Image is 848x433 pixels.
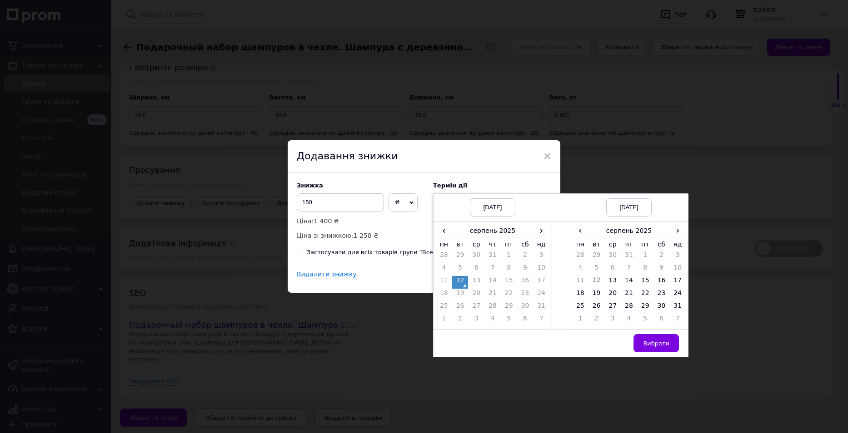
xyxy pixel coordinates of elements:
td: 5 [637,314,653,327]
td: 26 [452,301,469,314]
td: 1 [572,314,589,327]
p: Очень яркий и красочный набор из шампуров разных видов и универсального ножа с деревянной ручкой ... [9,38,548,57]
td: 30 [468,251,484,263]
span: ‹ [572,224,589,237]
td: 23 [653,289,670,301]
span: › [533,224,549,237]
td: 11 [572,276,589,289]
td: 6 [517,314,534,327]
body: Редактор, EB9E75DE-260C-41E8-92FD-CFE493B85F3D [9,9,548,199]
td: 9 [653,263,670,276]
td: 10 [669,263,686,276]
td: 1 [637,251,653,263]
td: 17 [533,276,549,289]
td: 5 [501,314,517,327]
td: 8 [501,263,517,276]
td: 31 [621,251,637,263]
td: 5 [452,263,469,276]
th: сб [653,238,670,251]
td: 31 [533,301,549,314]
div: [DATE] [470,198,515,216]
td: 16 [517,276,534,289]
td: 20 [604,289,621,301]
td: 3 [604,314,621,327]
td: 3 [669,251,686,263]
td: 29 [501,301,517,314]
td: 26 [589,301,605,314]
td: 13 [604,276,621,289]
td: 3 [468,314,484,327]
strong: Характеристики [9,79,56,85]
td: 2 [517,251,534,263]
li: Шампура сделаны из шлифованной нержавейки 3мм, с рабочей поверхности сняты заусеницы. [27,93,529,103]
td: 27 [468,301,484,314]
td: 29 [589,251,605,263]
td: 6 [604,263,621,276]
td: 22 [637,289,653,301]
th: пт [501,238,517,251]
p: : [9,78,548,87]
td: 21 [484,289,501,301]
label: Термін дії [433,182,551,189]
td: 4 [436,263,452,276]
div: [DATE] [606,198,652,216]
td: 11 [436,276,452,289]
td: 4 [621,314,637,327]
td: 7 [533,314,549,327]
td: 29 [637,301,653,314]
td: 28 [484,301,501,314]
td: 2 [589,314,605,327]
th: ср [468,238,484,251]
span: × [543,148,551,164]
td: 14 [484,276,501,289]
td: 7 [621,263,637,276]
th: пн [436,238,452,251]
td: 30 [604,251,621,263]
td: 28 [572,251,589,263]
td: 25 [436,301,452,314]
td: 4 [484,314,501,327]
td: 10 [533,263,549,276]
td: 25 [572,301,589,314]
span: Знижка [297,182,323,189]
td: 15 [501,276,517,289]
td: 8 [637,263,653,276]
td: 17 [669,276,686,289]
span: Додавання знижки [297,150,398,162]
td: 14 [621,276,637,289]
strong: Подарочный набор шампуров в чехле. Шампура с деревянной ручкой из нержавейки 3мм. Шампуры для [DE... [9,9,475,30]
span: 1 250 ₴ [354,232,379,239]
th: ср [604,238,621,251]
th: нд [669,238,686,251]
td: 20 [468,289,484,301]
th: сб [517,238,534,251]
input: 0 [297,193,384,212]
td: 29 [452,251,469,263]
span: 1 400 ₴ [314,217,339,225]
button: Вибрати [634,334,679,352]
td: 2 [452,314,469,327]
p: Ціна: [297,216,424,226]
td: 28 [621,301,637,314]
th: серпень 2025 [452,224,534,238]
td: 7 [484,263,501,276]
td: 24 [533,289,549,301]
td: 19 [452,289,469,301]
td: 19 [589,289,605,301]
td: 1 [501,251,517,263]
td: 15 [637,276,653,289]
td: 30 [653,301,670,314]
td: 5 [589,263,605,276]
td: 9 [517,263,534,276]
th: серпень 2025 [589,224,670,238]
div: Видалити знижку [297,270,357,280]
td: 6 [653,314,670,327]
th: вт [452,238,469,251]
td: 6 [468,263,484,276]
td: 12 [452,276,469,289]
span: Вибрати [643,340,669,347]
td: 12 [589,276,605,289]
th: чт [484,238,501,251]
th: пн [572,238,589,251]
td: 27 [604,301,621,314]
